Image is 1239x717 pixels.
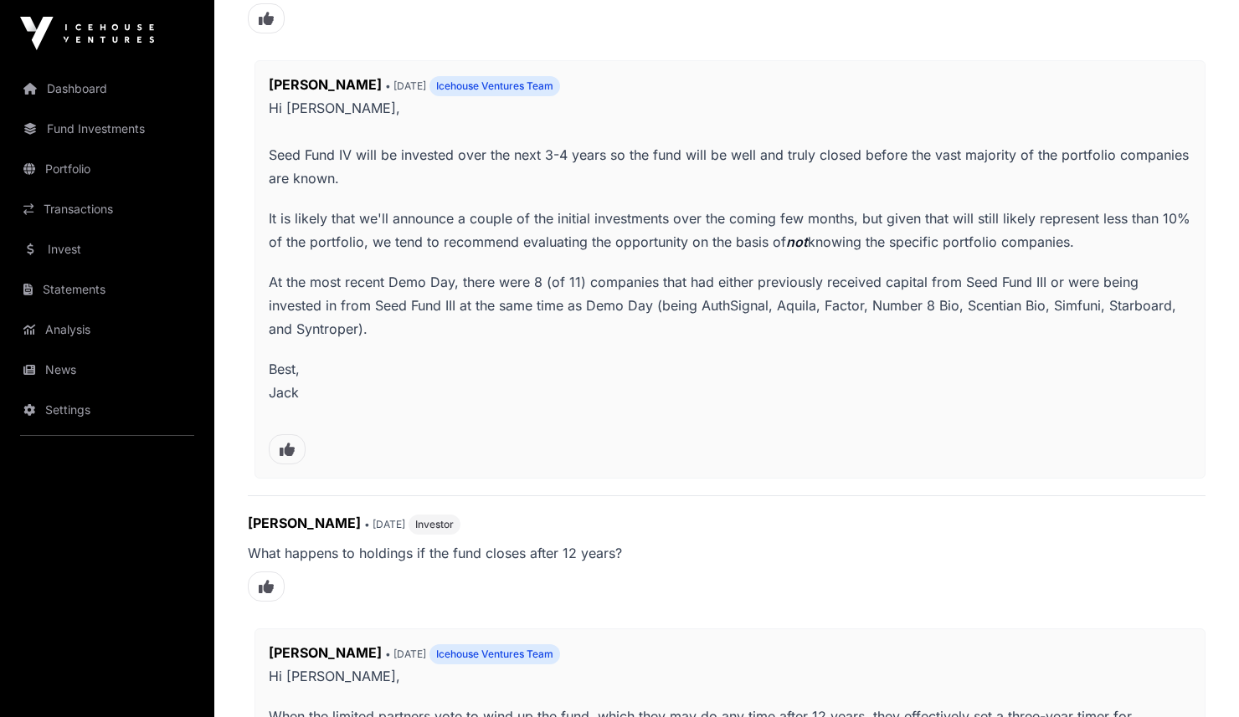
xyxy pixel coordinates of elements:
span: [PERSON_NAME] [269,76,382,93]
a: Portfolio [13,151,201,187]
span: Like this comment [248,571,285,602]
span: Icehouse Ventures Team [436,79,553,93]
img: Icehouse Ventures Logo [20,17,154,50]
span: Like this comment [269,434,306,464]
span: Icehouse Ventures Team [436,648,553,661]
p: It is likely that we'll announce a couple of the initial investments over the coming few months, ... [269,207,1191,254]
span: [PERSON_NAME] [269,644,382,661]
span: • [DATE] [385,648,426,660]
a: Transactions [13,191,201,228]
p: Best, Jack [269,357,1191,428]
p: At the most recent Demo Day, there were 8 (of 11) companies that had either previously received c... [269,270,1191,341]
a: Fund Investments [13,110,201,147]
a: Statements [13,271,201,308]
span: • [DATE] [364,518,405,530]
span: [PERSON_NAME] [248,515,361,531]
a: News [13,351,201,388]
em: not [786,233,808,250]
iframe: Chat Widget [1155,637,1239,717]
a: Invest [13,231,201,268]
a: Analysis [13,311,201,348]
a: Settings [13,392,201,428]
p: Hi [PERSON_NAME], [269,664,1191,688]
span: Like this comment [248,3,285,33]
p: What happens to holdings if the fund closes after 12 years? [248,541,1206,565]
span: • [DATE] [385,79,426,92]
p: Hi [PERSON_NAME], Seed Fund IV will be invested over the next 3-4 years so the fund will be well ... [269,96,1191,190]
a: Dashboard [13,70,201,107]
span: Investor [415,518,454,531]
